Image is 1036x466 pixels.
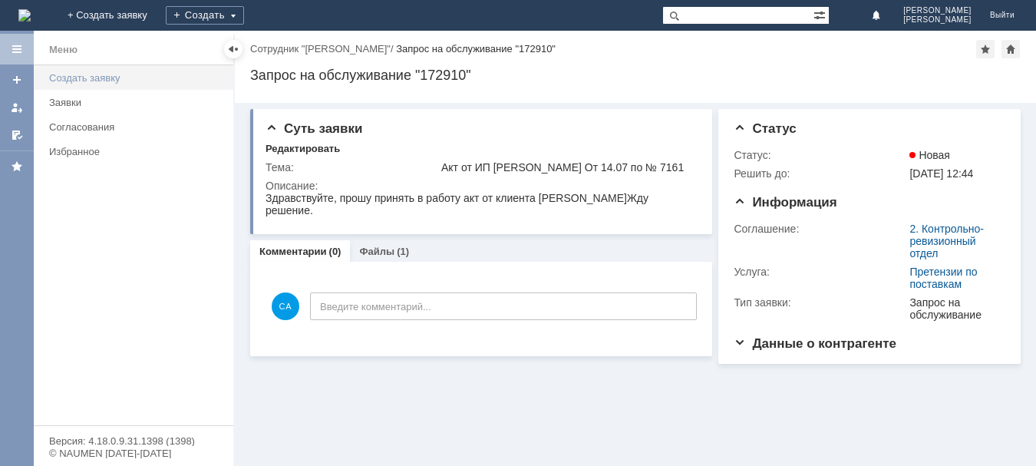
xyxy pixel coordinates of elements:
[49,448,218,458] div: © NAUMEN [DATE]-[DATE]
[266,143,340,155] div: Редактировать
[266,161,438,174] div: Тема:
[49,97,224,108] div: Заявки
[396,43,556,55] div: Запрос на обслуживание "172910"
[734,149,906,161] div: Статус:
[909,266,977,290] a: Претензии по поставкам
[49,72,224,84] div: Создать заявку
[329,246,341,257] div: (0)
[734,195,836,210] span: Информация
[734,223,906,235] div: Соглашение:
[5,68,29,92] a: Создать заявку
[909,149,950,161] span: Новая
[266,121,362,136] span: Суть заявки
[18,9,31,21] a: Перейти на домашнюю страницу
[903,15,972,25] span: [PERSON_NAME]
[49,436,218,446] div: Версия: 4.18.0.9.31.1398 (1398)
[909,167,973,180] span: [DATE] 12:44
[909,296,999,321] div: Запрос на обслуживание
[5,95,29,120] a: Мои заявки
[734,296,906,309] div: Тип заявки:
[43,66,230,90] a: Создать заявку
[250,68,1021,83] div: Запрос на обслуживание "172910"
[813,7,829,21] span: Расширенный поиск
[976,40,995,58] div: Добавить в избранное
[49,121,224,133] div: Согласования
[5,123,29,147] a: Мои согласования
[397,246,409,257] div: (1)
[441,161,693,174] div: Акт от ИП [PERSON_NAME] От 14.07 по № 7161
[734,121,796,136] span: Статус
[250,43,391,55] a: Сотрудник "[PERSON_NAME]"
[259,246,327,257] a: Комментарии
[224,40,243,58] div: Скрыть меню
[43,91,230,114] a: Заявки
[909,223,984,259] a: 2. Контрольно-ревизионный отдел
[250,43,396,55] div: /
[266,180,696,192] div: Описание:
[49,41,78,59] div: Меню
[166,6,244,25] div: Создать
[734,167,906,180] div: Решить до:
[359,246,394,257] a: Файлы
[43,115,230,139] a: Согласования
[49,146,207,157] div: Избранное
[903,6,972,15] span: [PERSON_NAME]
[272,292,299,320] span: СА
[1001,40,1020,58] div: Сделать домашней страницей
[18,9,31,21] img: logo
[734,266,906,278] div: Услуга:
[734,336,896,351] span: Данные о контрагенте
